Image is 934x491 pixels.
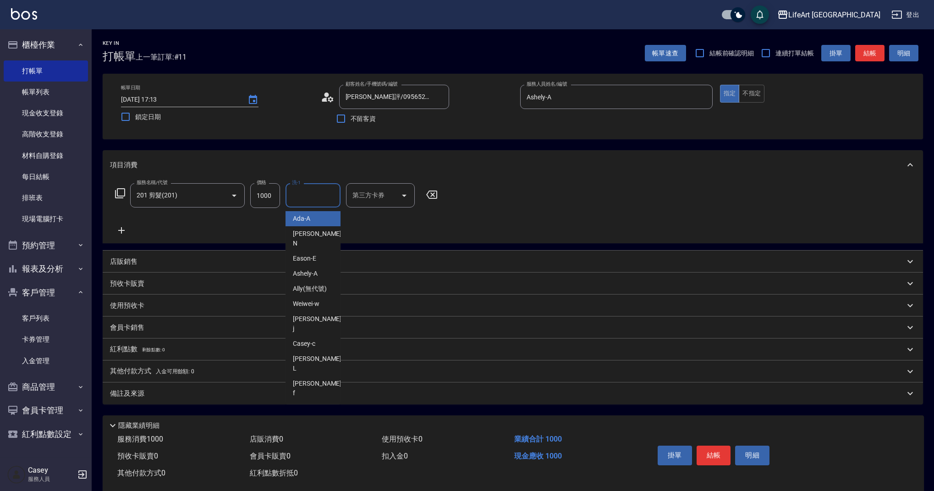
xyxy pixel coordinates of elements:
div: 預收卡販賣 [103,273,923,295]
span: 剩餘點數: 0 [142,347,165,352]
span: 會員卡販賣 0 [250,452,291,460]
span: 連續打單結帳 [775,49,814,58]
button: 客戶管理 [4,281,88,305]
button: 結帳 [855,45,885,62]
span: Ally (無代號) [293,284,327,294]
button: 商品管理 [4,375,88,399]
p: 其他付款方式 [110,366,194,376]
span: 上一筆訂單:#11 [136,51,187,63]
button: 不指定 [739,85,764,103]
div: 紅利點數剩餘點數: 0 [103,338,923,360]
p: 項目消費 [110,160,137,170]
span: [PERSON_NAME] -j [293,314,343,333]
div: 店販銷售 [103,251,923,273]
a: 入金管理 [4,350,88,371]
input: YYYY/MM/DD hh:mm [121,92,238,107]
span: 入金可用餘額: 0 [156,368,195,375]
span: 鎖定日期 [135,112,161,122]
button: 預約管理 [4,234,88,257]
button: 指定 [720,85,740,103]
button: 帳單速查 [645,45,686,62]
span: 結帳前確認明細 [709,49,754,58]
img: Person [7,465,26,484]
img: Logo [11,8,37,20]
p: 會員卡銷售 [110,323,144,333]
label: 服務名稱/代號 [137,179,167,186]
label: 洗-1 [292,179,301,186]
span: 扣入金 0 [382,452,408,460]
span: Eason -E [293,254,316,263]
button: 櫃檯作業 [4,33,88,57]
span: 現金應收 1000 [514,452,562,460]
button: 掛單 [658,446,692,465]
span: [PERSON_NAME] -f [293,379,343,398]
span: 服務消費 1000 [117,435,163,443]
a: 高階收支登錄 [4,124,88,145]
span: 業績合計 1000 [514,435,562,443]
button: Open [397,188,412,203]
h2: Key In [103,40,136,46]
a: 每日結帳 [4,166,88,187]
span: [PERSON_NAME] -L [293,354,343,373]
a: 卡券管理 [4,329,88,350]
button: 掛單 [821,45,851,62]
a: 帳單列表 [4,82,88,103]
span: Lily (無代號) [293,404,326,413]
label: 價格 [257,179,266,186]
span: Casey -c [293,339,315,349]
p: 店販銷售 [110,257,137,267]
button: 登出 [888,6,923,23]
label: 服務人員姓名/編號 [527,81,567,87]
button: 紅利點數設定 [4,422,88,446]
p: 使用預收卡 [110,301,144,311]
p: 預收卡販賣 [110,279,144,289]
button: LifeArt [GEOGRAPHIC_DATA] [774,5,884,24]
span: 預收卡販賣 0 [117,452,158,460]
span: 其他付款方式 0 [117,469,165,477]
span: Ada -A [293,214,310,224]
span: Ashely -A [293,269,318,278]
div: 使用預收卡 [103,295,923,316]
div: 備註及來源 [103,382,923,404]
button: 明細 [735,446,769,465]
span: [PERSON_NAME] -N [293,229,343,248]
h5: Casey [28,466,75,475]
span: 店販消費 0 [250,435,283,443]
p: 隱藏業績明細 [118,421,159,431]
p: 備註及來源 [110,389,144,398]
button: Choose date, selected date is 2025-09-13 [242,89,264,111]
button: 會員卡管理 [4,398,88,422]
span: 不留客資 [351,114,376,124]
div: LifeArt [GEOGRAPHIC_DATA] [788,9,880,21]
p: 服務人員 [28,475,75,483]
button: Open [227,188,242,203]
button: 明細 [889,45,918,62]
div: 項目消費 [103,150,923,180]
button: 報表及分析 [4,257,88,281]
a: 打帳單 [4,60,88,82]
button: save [751,5,769,24]
button: 結帳 [697,446,731,465]
a: 客戶列表 [4,308,88,329]
span: Weiwei -w [293,299,319,309]
a: 材料自購登錄 [4,145,88,166]
a: 現金收支登錄 [4,103,88,124]
span: 紅利點數折抵 0 [250,469,298,477]
a: 排班表 [4,187,88,208]
div: 其他付款方式入金可用餘額: 0 [103,360,923,382]
a: 現場電腦打卡 [4,208,88,229]
label: 顧客姓名/手機號碼/編號 [346,81,398,87]
h3: 打帳單 [103,50,136,63]
label: 帳單日期 [121,84,140,91]
p: 紅利點數 [110,344,165,355]
span: 使用預收卡 0 [382,435,423,443]
div: 會員卡銷售 [103,316,923,338]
